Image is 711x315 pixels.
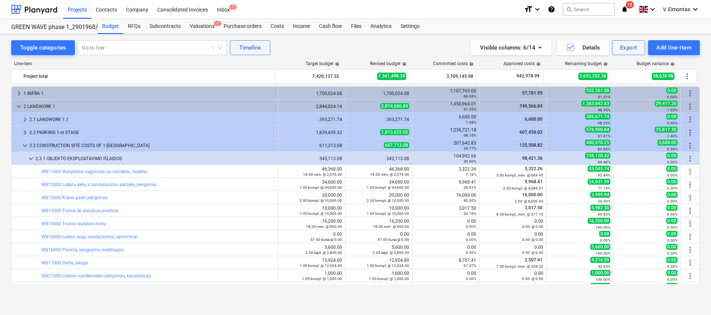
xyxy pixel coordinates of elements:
a: Analytics [366,19,396,34]
div: 2.1 LANDWORK 1.1 [29,114,275,125]
small: 20.00% [598,199,610,203]
small: 69.83% [598,212,610,216]
iframe: Chat Widget [674,279,711,315]
small: 80.00% [464,198,476,203]
small: 28.81% [464,185,476,190]
small: 1.00 kompl. @ 1,000.00 [369,277,409,281]
div: 1,450,964.01 [415,101,476,112]
div: RFQs [123,19,145,34]
span: help [401,62,407,66]
div: 20,000.00 [281,192,342,203]
small: 1.68% [466,120,476,124]
span: More actions [686,154,695,163]
span: 43,045.74 [588,166,610,172]
small: 2.00 @ 8,000.03 [515,199,543,203]
span: More actions [683,72,692,81]
small: 68.69% [464,94,476,98]
span: 1,400.68 [590,283,610,289]
div: Visible columns : 6/14 [480,43,542,52]
div: 1,000.00 [281,271,342,281]
button: Visible columns:6/14 [471,40,551,55]
div: Valuations [185,19,219,34]
span: 0.00 [666,270,677,276]
span: More actions [686,180,695,189]
div: 16,200.00 [348,219,409,229]
div: 9,968.41 [415,179,476,190]
div: Cash flow [315,19,347,34]
small: 2.00 laipt. @ 2,800.00 [306,251,342,255]
span: More actions [686,258,695,267]
div: 1,167,763.00 [415,88,476,99]
span: 3,652,352.36 [578,73,607,80]
button: Add line-item [648,40,700,55]
a: W815000 Tvoros iki statybos pradžios [41,208,118,213]
div: 3,322.26 [415,166,476,177]
small: 1.00 kompl. @ 12,924.00 [367,264,409,268]
small: 18.00 mėn. @ 2,576.00 [370,172,409,176]
span: 7,361,498.34 [377,73,406,80]
div: Line-item [11,61,276,66]
a: W821000 Laikino vandentiekio įrengimas, kanalizacija [41,273,151,279]
span: 576,900.84 [585,127,610,133]
span: 1,813,622.02 [380,129,409,135]
div: 343,113.08 [348,156,409,161]
span: 0.00 [666,205,677,211]
span: 532,261.08 [585,87,610,93]
small: 0.00 @ 0.00 [522,251,543,255]
div: 18,599.32 [415,284,476,294]
div: Details [566,43,600,52]
button: Export [612,40,645,55]
div: Toggle categories [20,43,66,52]
small: 0.00% [667,212,677,216]
span: 5,600.00 [590,244,610,250]
span: 3,017.50 [524,205,543,210]
span: 0.00 [666,153,677,159]
span: 25,817.30 [655,127,677,133]
div: Revised budget [370,61,407,66]
div: 46,368.00 [348,166,409,177]
div: 0.00 [415,245,476,255]
span: 942,978.99 [516,73,540,79]
small: 31.31% [598,95,610,99]
small: 65.83% [598,147,610,151]
div: 2.3 CONSTRUCTION SITE COSTS OF 1-[GEOGRAPHIC_DATA] [29,140,275,152]
span: help [334,62,339,66]
div: 0.00 [415,232,476,242]
div: 0.00 [281,232,342,242]
small: 0.59% [667,147,677,151]
small: 2.00 laipt. @ 2,800.00 [373,251,409,255]
span: 9,968.41 [524,179,543,184]
div: 0.00 [415,219,476,229]
div: Budget variance [636,61,675,66]
a: Files [347,19,366,34]
div: 104,992.66 [415,153,476,164]
span: keyboard_arrow_right [20,115,29,124]
span: keyboard_arrow_right [20,128,29,137]
span: 15 [626,1,634,9]
div: 2 LANDWORK 1 [23,101,275,112]
div: 16,000.06 [415,192,476,203]
small: 32.63% [598,264,610,268]
div: Target budget [306,61,339,66]
small: 0.00% [667,186,677,190]
span: 4,216.59 [590,257,610,263]
div: 2.3.1 OBJEKTO EKSPLOATAVIMO IŠLAIDOS [35,153,275,165]
small: 0.00% [667,277,677,281]
small: 18.00 mėn. @ 900.00 [306,225,342,229]
div: 34,600.00 [281,179,342,190]
span: 0.00 [666,114,677,120]
span: 58,638.98 [652,73,674,80]
small: 0.00% [667,238,677,242]
span: 1,363,642.83 [581,101,610,106]
span: 3,322.26 [524,166,543,171]
div: 1,236,721.18 [415,127,476,138]
span: 0.00 [599,231,610,237]
span: 0.00 [666,257,677,263]
span: More actions [686,193,695,202]
div: 5,600.00 [281,245,342,255]
span: More actions [686,206,695,215]
span: keyboard_arrow_down [15,102,23,111]
small: 1.40% [667,134,677,138]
